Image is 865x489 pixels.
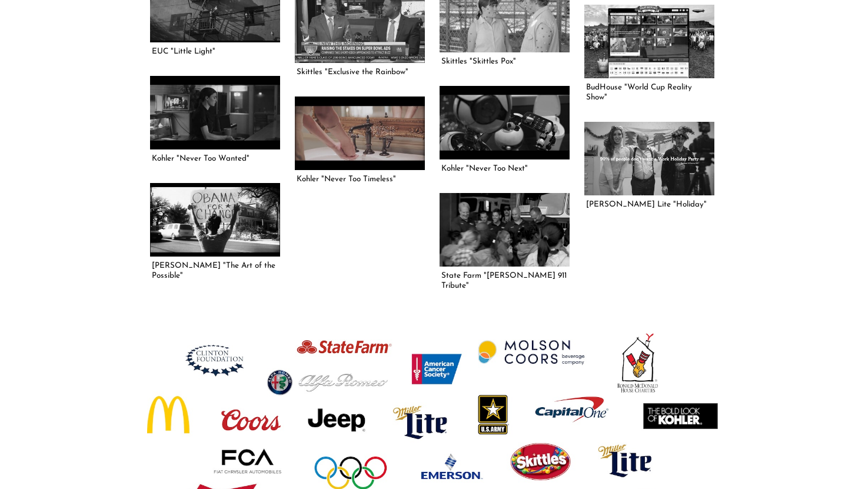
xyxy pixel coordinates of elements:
[584,5,714,78] a: BudHouse "World Cup Reality Show"
[441,56,568,67] h5: Skittles "Skittles Pox"
[150,76,280,149] a: Kohler "Never Too Wanted"
[295,97,425,169] a: Kohler "Never Too Timeless"
[586,199,713,210] h5: [PERSON_NAME] Lite "Holiday"
[441,164,568,174] h5: Kohler "Never Too Next"
[297,67,423,78] h5: Skittles "Exclusive the Rainbow"
[441,271,568,291] h5: State Farm "[PERSON_NAME] 911 Tribute"
[440,193,570,266] a: State Farm "Spike Lee 911 Tribute"
[150,183,280,256] a: David Plouffe "The Art of the Possible"
[586,82,713,103] h5: BudHouse "World Cup Reality Show"
[297,174,423,185] h5: Kohler "Never Too Timeless"
[584,122,714,195] a: Miller Lite "Holiday"
[440,86,570,159] a: Kohler "Never Too Next"
[152,154,278,164] h5: Kohler "Never Too Wanted"
[152,46,278,57] h5: EUC "Little Light"
[152,261,278,281] h5: [PERSON_NAME] "The Art of the Possible"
